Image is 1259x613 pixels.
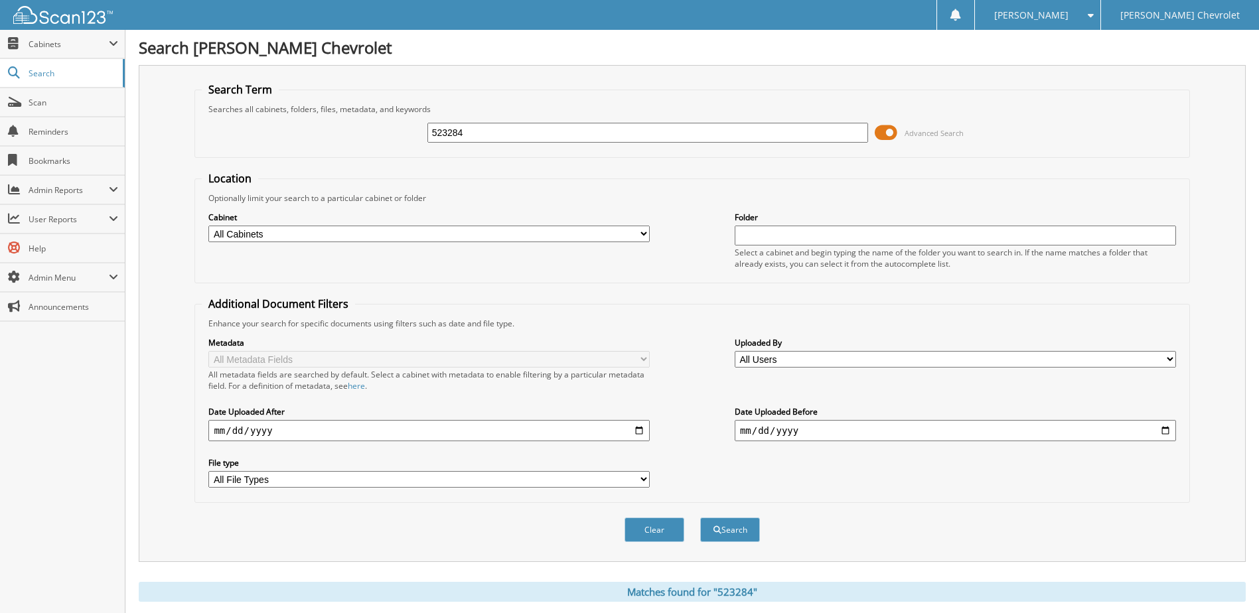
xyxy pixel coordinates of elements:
[1120,11,1240,19] span: [PERSON_NAME] Chevrolet
[29,301,118,312] span: Announcements
[735,337,1176,348] label: Uploaded By
[208,369,650,391] div: All metadata fields are searched by default. Select a cabinet with metadata to enable filtering b...
[700,517,760,542] button: Search
[348,380,365,391] a: here
[29,155,118,167] span: Bookmarks
[202,318,1182,329] div: Enhance your search for specific documents using filters such as date and file type.
[735,406,1176,417] label: Date Uploaded Before
[139,582,1246,602] div: Matches found for "523284"
[29,214,109,225] span: User Reports
[208,457,650,468] label: File type
[202,171,258,186] legend: Location
[735,420,1176,441] input: end
[208,406,650,417] label: Date Uploaded After
[29,38,109,50] span: Cabinets
[994,11,1069,19] span: [PERSON_NAME]
[202,103,1182,115] div: Searches all cabinets, folders, files, metadata, and keywords
[208,212,650,223] label: Cabinet
[29,272,109,283] span: Admin Menu
[29,126,118,137] span: Reminders
[29,68,116,79] span: Search
[202,82,279,97] legend: Search Term
[905,128,964,138] span: Advanced Search
[202,297,355,311] legend: Additional Document Filters
[625,517,684,542] button: Clear
[29,243,118,254] span: Help
[208,420,650,441] input: start
[29,184,109,196] span: Admin Reports
[29,97,118,108] span: Scan
[735,247,1176,269] div: Select a cabinet and begin typing the name of the folder you want to search in. If the name match...
[139,36,1246,58] h1: Search [PERSON_NAME] Chevrolet
[208,337,650,348] label: Metadata
[13,6,113,24] img: scan123-logo-white.svg
[202,192,1182,204] div: Optionally limit your search to a particular cabinet or folder
[735,212,1176,223] label: Folder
